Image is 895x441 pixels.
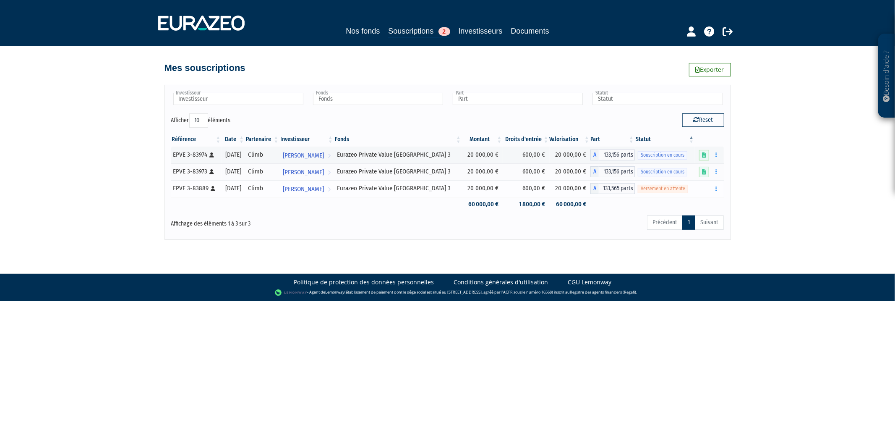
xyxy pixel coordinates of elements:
span: A [590,150,599,160]
a: Conditions générales d'utilisation [454,278,548,286]
i: Voir l'investisseur [328,181,331,197]
p: Besoin d'aide ? [882,38,892,114]
i: [Français] Personne physique [210,169,214,174]
span: A [590,183,599,194]
td: 600,00 € [503,163,549,180]
td: Climb [245,163,279,180]
label: Afficher éléments [171,113,231,128]
th: Part: activer pour trier la colonne par ordre croissant [590,132,635,147]
div: EPVE 3-83889 [173,184,219,193]
img: logo-lemonway.png [275,289,307,297]
i: Voir l'investisseur [328,165,331,180]
td: 60 000,00 € [550,197,590,212]
div: [DATE] [224,150,242,159]
td: Climb [245,180,279,197]
a: Souscriptions2 [388,25,450,38]
th: Partenaire: activer pour trier la colonne par ordre croissant [245,132,279,147]
span: Souscription en cours [638,151,687,159]
div: A - Eurazeo Private Value Europe 3 [590,166,635,177]
a: Politique de protection des données personnelles [294,278,434,286]
th: Statut : activer pour trier la colonne par ordre d&eacute;croissant [635,132,695,147]
td: 20 000,00 € [550,147,590,163]
td: 20 000,00 € [462,147,503,163]
span: A [590,166,599,177]
h4: Mes souscriptions [164,63,245,73]
a: Exporter [689,63,731,76]
a: CGU Lemonway [568,278,612,286]
span: [PERSON_NAME] [283,148,324,163]
div: [DATE] [224,167,242,176]
a: Investisseurs [459,25,503,37]
th: Fonds: activer pour trier la colonne par ordre croissant [334,132,462,147]
th: Valorisation: activer pour trier la colonne par ordre croissant [550,132,590,147]
td: 20 000,00 € [462,180,503,197]
span: [PERSON_NAME] [283,165,324,180]
span: 133,156 parts [599,166,635,177]
button: Reset [682,113,724,127]
i: [Français] Personne physique [210,152,214,157]
span: [PERSON_NAME] [283,181,324,197]
div: EPVE 3-83974 [173,150,219,159]
a: Registre des agents financiers (Regafi) [570,289,636,295]
td: Climb [245,147,279,163]
a: [PERSON_NAME] [279,163,334,180]
div: Eurazeo Private Value [GEOGRAPHIC_DATA] 3 [337,167,459,176]
div: [DATE] [224,184,242,193]
div: Affichage des éléments 1 à 3 sur 3 [171,215,394,228]
span: 133,565 parts [599,183,635,194]
td: 600,00 € [503,180,549,197]
td: 20 000,00 € [550,163,590,180]
div: - Agent de (établissement de paiement dont le siège social est situé au [STREET_ADDRESS], agréé p... [8,289,887,297]
a: Documents [511,25,549,37]
td: 20 000,00 € [462,163,503,180]
div: Eurazeo Private Value [GEOGRAPHIC_DATA] 3 [337,150,459,159]
td: 20 000,00 € [550,180,590,197]
span: 2 [438,27,450,36]
th: Investisseur: activer pour trier la colonne par ordre croissant [279,132,334,147]
div: EPVE 3-83973 [173,167,219,176]
td: 1 800,00 € [503,197,549,212]
th: Montant: activer pour trier la colonne par ordre croissant [462,132,503,147]
a: 1 [682,215,695,230]
div: Eurazeo Private Value [GEOGRAPHIC_DATA] 3 [337,184,459,193]
select: Afficheréléments [189,113,208,128]
span: 133,156 parts [599,150,635,160]
a: [PERSON_NAME] [279,147,334,163]
i: [Français] Personne physique [211,186,216,191]
td: 60 000,00 € [462,197,503,212]
a: Lemonway [325,289,344,295]
span: Souscription en cours [638,168,687,176]
th: Droits d'entrée: activer pour trier la colonne par ordre croissant [503,132,549,147]
a: Nos fonds [346,25,380,37]
a: [PERSON_NAME] [279,180,334,197]
th: Référence : activer pour trier la colonne par ordre croissant [171,132,222,147]
img: 1732889491-logotype_eurazeo_blanc_rvb.png [158,16,245,31]
span: Versement en attente [638,185,688,193]
th: Date: activer pour trier la colonne par ordre croissant [222,132,245,147]
td: 600,00 € [503,147,549,163]
div: A - Eurazeo Private Value Europe 3 [590,150,635,160]
div: A - Eurazeo Private Value Europe 3 [590,183,635,194]
i: Voir l'investisseur [328,148,331,163]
